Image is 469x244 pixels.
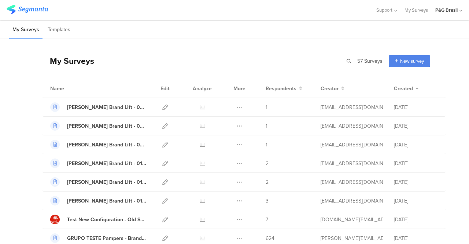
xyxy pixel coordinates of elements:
[394,85,413,92] span: Created
[266,122,267,130] span: 1
[50,102,146,112] a: [PERSON_NAME] Brand Lift - 02.03
[50,233,146,243] a: GRUPO TESTE Pampers - Brand Lift Teste 4
[266,178,269,186] span: 2
[50,177,146,187] a: [PERSON_NAME] Brand Lift - 01.02
[67,234,146,242] div: GRUPO TESTE Pampers - Brand Lift Teste 4
[266,85,302,92] button: Respondents
[43,55,94,67] div: My Surveys
[50,85,94,92] div: Name
[67,141,146,149] div: Vick Brand Lift - 02.01
[394,160,438,167] div: [DATE]
[376,7,392,14] span: Support
[191,79,213,98] div: Analyze
[157,79,173,98] div: Edit
[394,85,419,92] button: Created
[50,121,146,131] a: [PERSON_NAME] Brand Lift - 02.02
[266,197,269,205] span: 3
[394,234,438,242] div: [DATE]
[321,141,383,149] div: sousamarques.g@pg.com
[394,178,438,186] div: [DATE]
[266,216,268,223] span: 7
[266,141,267,149] span: 1
[44,21,74,39] li: Templates
[67,160,146,167] div: Vick Brand Lift - 01.03
[67,197,146,205] div: Vick Brand Lift - 01.01
[321,178,383,186] div: sousamarques.g@pg.com
[394,197,438,205] div: [DATE]
[50,196,146,205] a: [PERSON_NAME] Brand Lift - 01.01
[321,85,339,92] span: Creator
[321,103,383,111] div: sousamarques.g@pg.com
[352,57,356,65] span: |
[435,7,458,14] div: P&G Brasil
[321,122,383,130] div: sousamarques.g@pg.com
[321,197,383,205] div: sousamarques.g@pg.com
[50,140,146,149] a: [PERSON_NAME] Brand Lift - 02.01
[67,122,146,130] div: Vick Brand Lift - 02.02
[67,216,146,223] div: Test New Configuration - Old Spice
[266,160,269,167] span: 2
[266,103,267,111] span: 1
[266,234,274,242] span: 624
[394,122,438,130] div: [DATE]
[67,178,146,186] div: Vick Brand Lift - 01.02
[394,216,438,223] div: [DATE]
[9,21,43,39] li: My Surveys
[266,85,296,92] span: Respondents
[321,234,383,242] div: dosreis.g@pg.com
[7,5,48,14] img: segmanta logo
[232,79,247,98] div: More
[394,103,438,111] div: [DATE]
[50,159,146,168] a: [PERSON_NAME] Brand Lift - 01.03
[321,85,344,92] button: Creator
[394,141,438,149] div: [DATE]
[321,160,383,167] div: sousamarques.g@pg.com
[50,215,146,224] a: Test New Configuration - Old Spice
[67,103,146,111] div: Vick Brand Lift - 02.03
[357,57,383,65] span: 57 Surveys
[321,216,383,223] div: shinku.ca@pg.com
[400,58,424,65] span: New survey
